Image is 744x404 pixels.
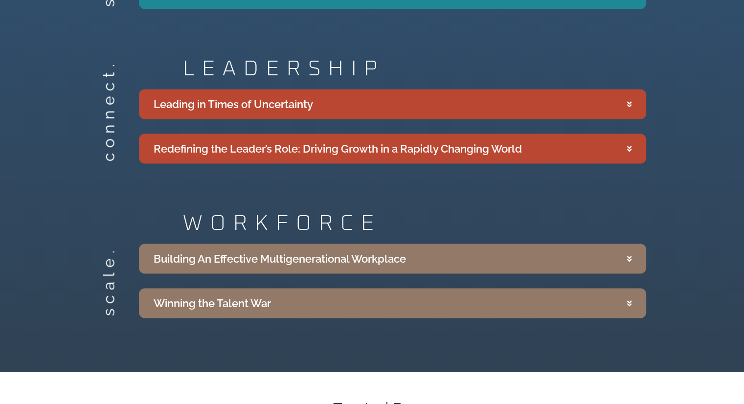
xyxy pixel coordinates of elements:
[139,89,646,119] summary: Leading in Times of Uncertainty
[154,140,522,157] div: Redefining the Leader’s Role: Driving Growth in a Rapidly Changing World
[154,250,406,267] div: Building An Effective Multigenerational Workplace
[139,89,646,163] div: Accordion. Open links with Enter or Space, close with Escape, and navigate with Arrow Keys
[101,145,116,161] h2: connect.
[139,288,646,318] summary: Winning the Talent War
[154,96,313,112] div: Leading in Times of Uncertainty
[101,300,116,316] h2: scale.
[154,295,271,311] div: Winning the Talent War
[139,134,646,163] summary: Redefining the Leader’s Role: Driving Growth in a Rapidly Changing World
[183,58,646,79] h2: LEADERSHIP
[183,212,646,234] h2: WORKFORCE
[139,244,646,273] summary: Building An Effective Multigenerational Workplace
[139,244,646,318] div: Accordion. Open links with Enter or Space, close with Escape, and navigate with Arrow Keys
